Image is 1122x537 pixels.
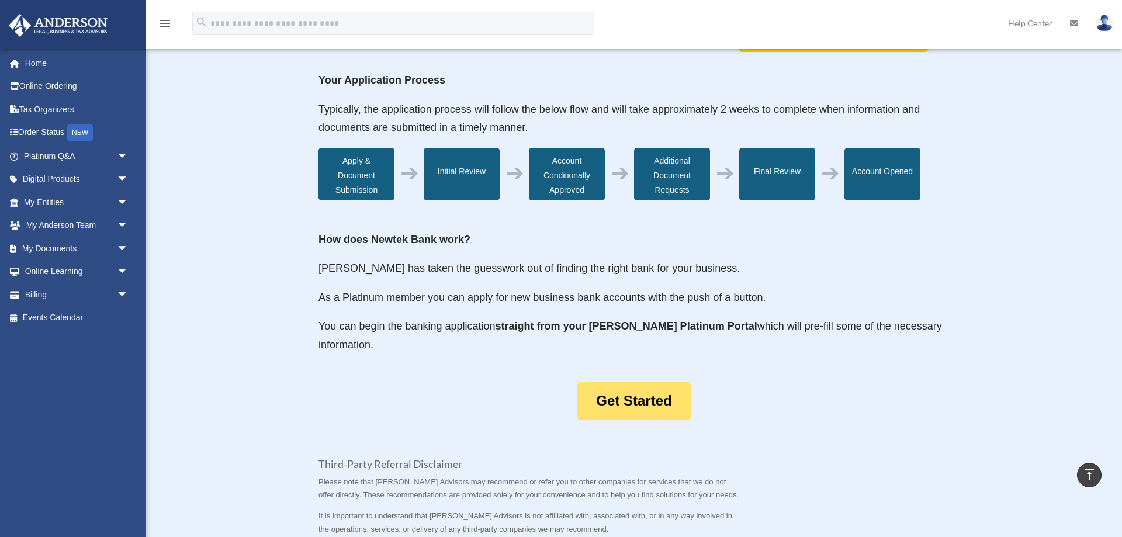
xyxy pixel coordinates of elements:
a: Online Learningarrow_drop_down [8,260,146,283]
span: Typically, the application process will follow the below flow and will take approximately 2 weeks... [318,103,920,134]
a: Get Started [577,382,690,420]
a: My Documentsarrow_drop_down [8,237,146,260]
a: Tax Organizers [8,98,146,121]
div: ➔ [400,166,419,181]
div: Final Review [739,148,815,200]
a: My Anderson Teamarrow_drop_down [8,214,146,237]
p: [PERSON_NAME] has taken the guesswork out of finding the right bank for your business. [318,259,950,289]
a: Events Calendar [8,306,146,330]
div: ➔ [821,166,840,181]
p: As a Platinum member you can apply for new business bank accounts with the push of a button. [318,289,950,318]
img: User Pic [1096,15,1113,32]
i: vertical_align_top [1082,467,1096,481]
a: Platinum Q&Aarrow_drop_down [8,144,146,168]
p: You can begin the banking application which will pre-fill some of the necessary information. [318,317,950,354]
div: NEW [67,124,93,141]
div: Apply & Document Submission [318,148,394,200]
strong: straight from your [PERSON_NAME] Platinum Portal [496,320,757,332]
i: search [195,16,208,29]
a: Online Ordering [8,75,146,98]
a: My Entitiesarrow_drop_down [8,190,146,214]
a: Order StatusNEW [8,121,146,145]
div: Account Conditionally Approved [529,148,605,200]
div: Initial Review [424,148,500,200]
span: arrow_drop_down [117,283,140,307]
img: Anderson Advisors Platinum Portal [5,14,111,37]
div: Additional Document Requests [634,148,710,200]
span: arrow_drop_down [117,168,140,192]
span: arrow_drop_down [117,237,140,261]
div: ➔ [716,166,735,181]
p: Please note that [PERSON_NAME] Advisors may recommend or refer you to other companies for service... [318,476,742,510]
div: Account Opened [844,148,920,200]
a: menu [158,20,172,30]
a: Billingarrow_drop_down [8,283,146,306]
div: ➔ [505,166,524,181]
strong: How does Newtek Bank work? [318,234,470,245]
span: arrow_drop_down [117,144,140,168]
a: vertical_align_top [1077,463,1102,487]
h3: Third-Party Referral Disclaimer [318,459,742,476]
a: Digital Productsarrow_drop_down [8,168,146,191]
span: arrow_drop_down [117,214,140,238]
span: arrow_drop_down [117,190,140,214]
i: menu [158,16,172,30]
div: ➔ [611,166,629,181]
a: Home [8,51,146,75]
span: arrow_drop_down [117,260,140,284]
strong: Your Application Process [318,74,445,86]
